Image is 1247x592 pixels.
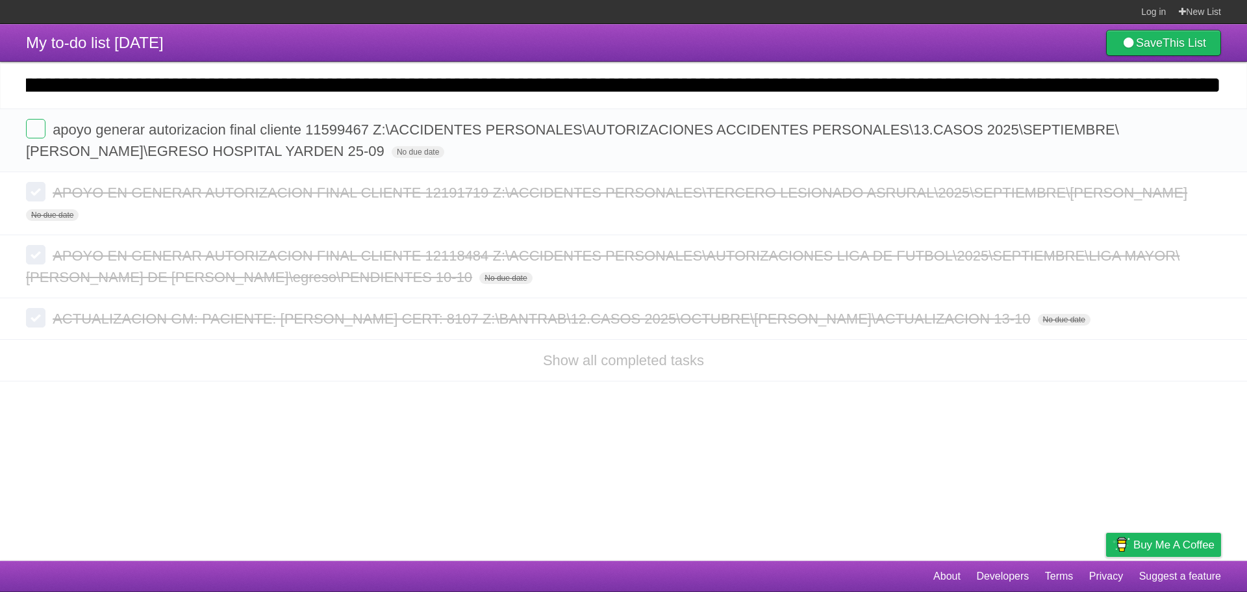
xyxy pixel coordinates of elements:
a: Suggest a feature [1139,564,1221,589]
span: APOYO EN GENERAR AUTORIZACION FINAL CLIENTE 12118484 Z:\ACCIDENTES PERSONALES\AUTORIZACIONES LIGA... [26,248,1179,285]
span: APOYO EN GENERAR AUTORIZACION FINAL CLIENTE 12191719 Z:\ACCIDENTES PERSONALES\TERCERO LESIONADO A... [53,185,1190,201]
span: My to-do list [DATE] [26,34,164,51]
label: Done [26,308,45,328]
span: Buy me a coffee [1133,534,1215,556]
a: Developers [976,564,1029,589]
b: This List [1163,36,1206,49]
span: ACTUALIZACION GM: PACIENTE: [PERSON_NAME] CERT: 8107 Z:\BANTRAB\12.CASOS 2025\OCTUBRE\[PERSON_NAM... [53,311,1033,327]
label: Done [26,182,45,201]
span: No due date [479,272,532,284]
span: No due date [26,209,79,221]
span: apoyo generar autorizacion final cliente 11599467 Z:\ACCIDENTES PERSONALES\AUTORIZACIONES ACCIDEN... [26,122,1119,159]
a: Show all completed tasks [543,352,704,368]
a: Privacy [1089,564,1123,589]
a: About [933,564,961,589]
a: Buy me a coffee [1106,533,1221,557]
span: No due date [392,146,444,158]
a: Terms [1045,564,1074,589]
label: Done [26,245,45,264]
label: Done [26,119,45,138]
span: No due date [1038,314,1090,326]
a: SaveThis List [1106,30,1221,56]
img: Buy me a coffee [1113,534,1130,556]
